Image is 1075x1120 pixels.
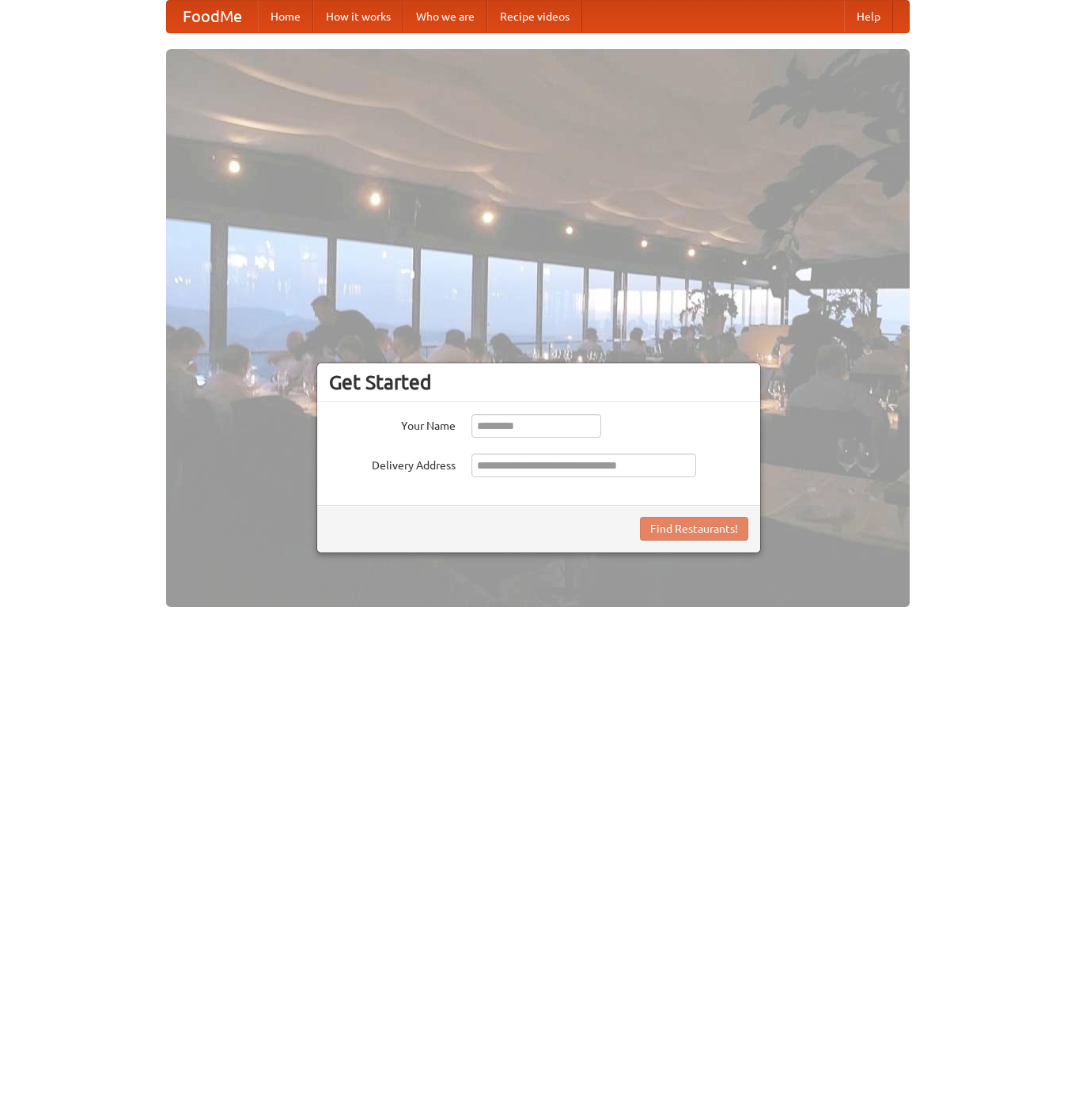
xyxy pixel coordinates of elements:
[403,1,487,32] a: Who we are
[844,1,893,32] a: Help
[487,1,582,32] a: Recipe videos
[640,517,748,541] button: Find Restaurants!
[313,1,403,32] a: How it works
[329,370,748,394] h3: Get Started
[329,414,456,434] label: Your Name
[258,1,313,32] a: Home
[329,454,456,473] label: Delivery Address
[167,1,258,32] a: FoodMe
